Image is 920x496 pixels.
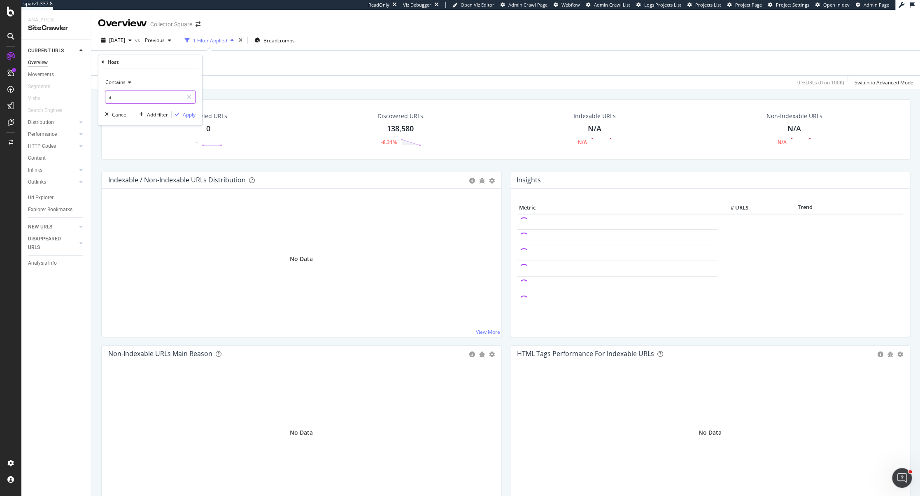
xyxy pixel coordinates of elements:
span: 2025 Sep. 1st [109,37,125,44]
div: Movements [28,70,54,79]
div: Visits [28,94,40,103]
div: gear [489,178,495,184]
a: DISAPPEARED URLS [28,235,77,252]
a: Outlinks [28,178,77,186]
div: Url Explorer [28,193,54,202]
div: Inlinks [28,166,42,175]
div: Analytics [28,16,84,23]
div: N/A [777,139,786,146]
span: Open in dev [823,2,850,8]
a: Admin Page [856,2,889,8]
div: Crawled URLs [189,112,227,120]
div: Indexable URLs [573,112,616,120]
div: 138,580 [387,123,414,134]
div: Performance [28,130,57,139]
a: Admin Crawl Page [501,2,547,8]
button: Cancel [102,110,128,119]
a: Admin Crawl List [586,2,630,8]
div: circle-info [469,178,475,184]
span: vs [135,37,142,44]
div: No Data [290,255,313,263]
div: DISAPPEARED URLS [28,235,70,252]
div: gear [897,352,903,357]
div: N/A [588,123,601,134]
div: Discovered URLs [377,112,423,120]
a: HTTP Codes [28,142,77,151]
div: circle-info [469,352,475,357]
a: Movements [28,70,85,79]
div: No Data [290,428,313,437]
span: Previous [142,37,165,44]
div: Outlinks [28,178,46,186]
a: Projects List [687,2,721,8]
button: 1 Filter Applied [182,34,237,47]
div: Non-Indexable URLs [766,112,822,120]
div: -8.31% [381,139,396,146]
div: Explorer Bookmarks [28,205,72,214]
div: Indexable / Non-Indexable URLs Distribution [108,176,246,184]
a: Project Page [727,2,762,8]
a: Content [28,154,85,163]
div: Host [107,58,119,65]
div: 0 % URLs ( 0 on 100K ) [797,79,844,86]
a: Url Explorer [28,193,85,202]
button: Add filter [136,110,168,119]
div: SiteCrawler [28,23,84,33]
a: Webflow [554,2,580,8]
a: NEW URLS [28,223,77,231]
a: Open Viz Editor [452,2,494,8]
div: Segments [28,82,50,91]
div: circle-info [878,352,883,357]
a: View More [476,328,500,335]
a: Inlinks [28,166,77,175]
div: ReadOnly: [368,2,391,8]
div: 0 [206,123,210,134]
div: HTML Tags Performance for Indexable URLs [517,349,654,358]
div: Analysis Info [28,259,57,268]
div: Overview [28,58,48,67]
th: # URLS [717,202,750,214]
a: Explorer Bookmarks [28,205,85,214]
div: gear [489,352,495,357]
div: times [237,36,244,44]
div: Collector Square [150,20,192,28]
div: Apply [183,111,196,118]
iframe: Intercom live chat [892,468,912,488]
a: Logs Projects List [636,2,681,8]
div: 1 Filter Applied [193,37,227,44]
button: Previous [142,34,175,47]
span: Contains [105,79,126,86]
div: Overview [98,16,147,30]
div: Non-Indexable URLs Main Reason [108,349,212,358]
a: Search Engines [28,106,70,115]
span: Admin Page [864,2,889,8]
a: Visits [28,94,49,103]
span: Logs Projects List [644,2,681,8]
span: Breadcrumbs [263,37,295,44]
a: CURRENT URLS [28,47,77,55]
span: Project Page [735,2,762,8]
a: Distribution [28,118,77,127]
div: bug [479,178,485,184]
button: [DATE] [98,34,135,47]
span: Open Viz Editor [461,2,494,8]
th: Trend [750,202,860,214]
div: bug [887,352,893,357]
a: Analysis Info [28,259,85,268]
button: Switch to Advanced Mode [851,76,913,89]
h4: Insights [517,175,541,186]
div: Distribution [28,118,54,127]
a: Segments [28,82,58,91]
div: - [196,139,198,146]
div: HTTP Codes [28,142,56,151]
div: N/A [787,123,801,134]
div: Search Engines [28,106,62,115]
th: Metric [517,202,718,214]
span: Admin Crawl Page [508,2,547,8]
span: Projects List [695,2,721,8]
div: arrow-right-arrow-left [196,21,200,27]
a: Overview [28,58,85,67]
div: Add filter [147,111,168,118]
button: Apply [172,110,196,119]
div: No Data [699,428,722,437]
